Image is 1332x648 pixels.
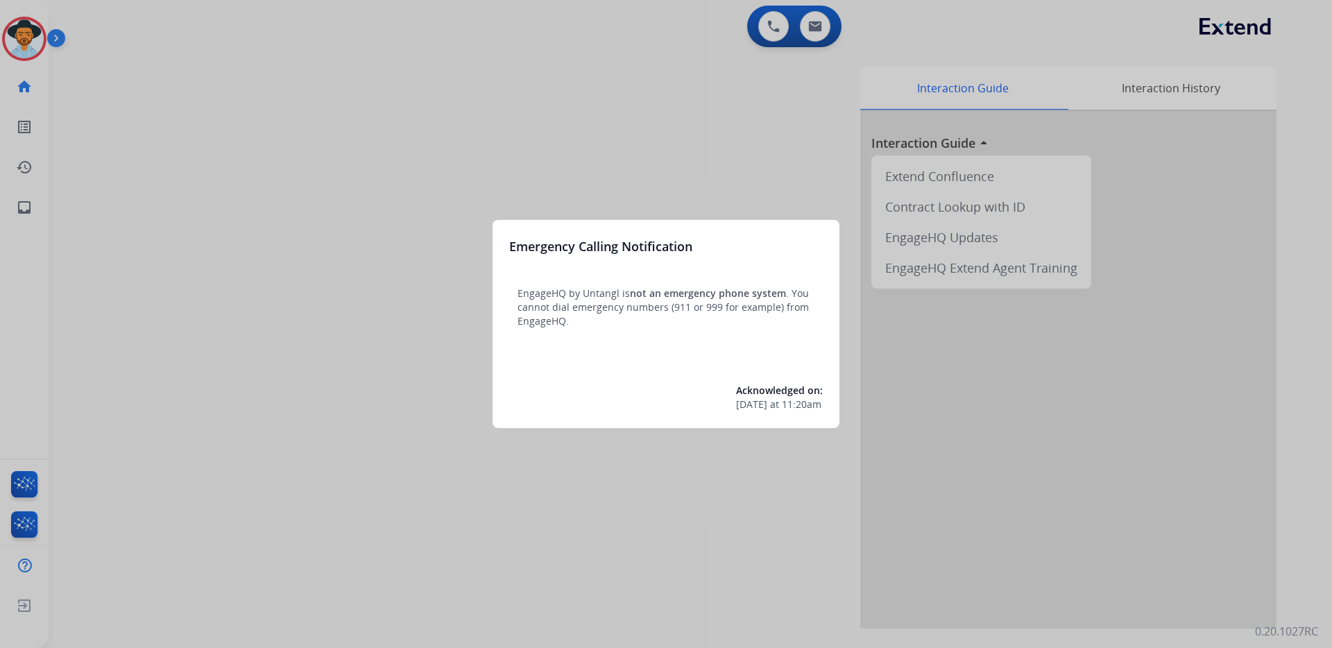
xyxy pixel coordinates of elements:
[509,237,692,256] h3: Emergency Calling Notification
[518,287,814,328] p: EngageHQ by Untangl is . You cannot dial emergency numbers (911 or 999 for example) from EngageHQ.
[782,398,821,411] span: 11:20am
[736,384,823,397] span: Acknowledged on:
[736,398,823,411] div: at
[736,398,767,411] span: [DATE]
[1255,623,1318,640] p: 0.20.1027RC
[630,287,786,300] span: not an emergency phone system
